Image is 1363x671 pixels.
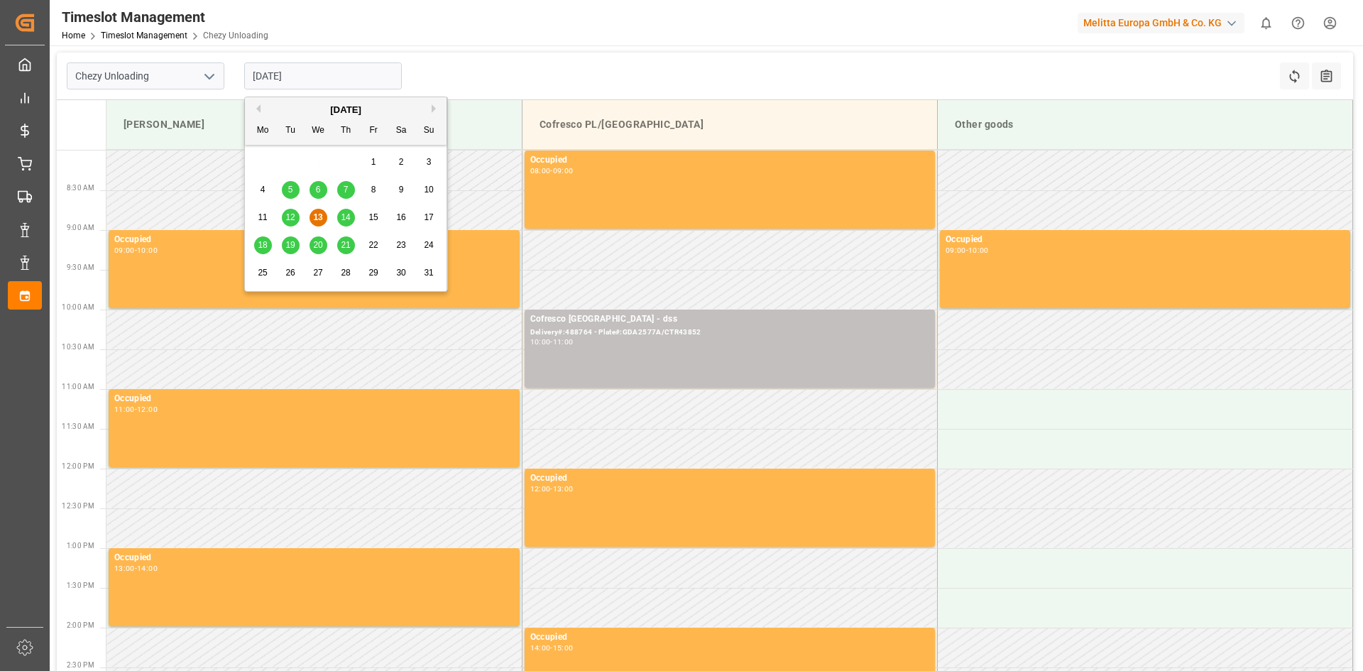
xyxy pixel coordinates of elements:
[424,268,433,278] span: 31
[337,122,355,140] div: Th
[530,153,929,168] div: Occupied
[396,268,405,278] span: 30
[396,212,405,222] span: 16
[424,212,433,222] span: 17
[67,621,94,629] span: 2:00 PM
[285,268,295,278] span: 26
[420,236,438,254] div: Choose Sunday, August 24th, 2025
[137,565,158,572] div: 14:00
[62,422,94,430] span: 11:30 AM
[114,551,514,565] div: Occupied
[420,209,438,227] div: Choose Sunday, August 17th, 2025
[371,185,376,195] span: 8
[341,268,350,278] span: 28
[530,486,551,492] div: 12:00
[368,212,378,222] span: 15
[550,486,552,492] div: -
[1078,13,1244,33] div: Melitta Europa GmbH & Co. KG
[252,104,261,113] button: Previous Month
[67,542,94,550] span: 1:00 PM
[249,148,443,287] div: month 2025-08
[310,181,327,199] div: Choose Wednesday, August 6th, 2025
[310,122,327,140] div: We
[114,233,514,247] div: Occupied
[62,6,268,28] div: Timeslot Management
[67,62,224,89] input: Type to search/select
[62,31,85,40] a: Home
[420,264,438,282] div: Choose Sunday, August 31st, 2025
[114,406,135,413] div: 11:00
[254,181,272,199] div: Choose Monday, August 4th, 2025
[530,339,551,345] div: 10:00
[553,645,574,651] div: 15:00
[420,122,438,140] div: Su
[282,209,300,227] div: Choose Tuesday, August 12th, 2025
[258,240,267,250] span: 18
[135,565,137,572] div: -
[399,185,404,195] span: 9
[114,247,135,253] div: 09:00
[62,303,94,311] span: 10:00 AM
[344,185,349,195] span: 7
[310,236,327,254] div: Choose Wednesday, August 20th, 2025
[261,185,266,195] span: 4
[198,65,219,87] button: open menu
[424,185,433,195] span: 10
[393,236,410,254] div: Choose Saturday, August 23rd, 2025
[946,247,966,253] div: 09:00
[946,233,1345,247] div: Occupied
[337,264,355,282] div: Choose Thursday, August 28th, 2025
[399,157,404,167] span: 2
[393,122,410,140] div: Sa
[67,263,94,271] span: 9:30 AM
[288,185,293,195] span: 5
[371,157,376,167] span: 1
[393,209,410,227] div: Choose Saturday, August 16th, 2025
[62,502,94,510] span: 12:30 PM
[553,486,574,492] div: 13:00
[530,327,929,339] div: Delivery#:488764 - Plate#:GDA2577A/CTR43852
[137,247,158,253] div: 10:00
[530,471,929,486] div: Occupied
[424,240,433,250] span: 24
[114,565,135,572] div: 13:00
[1250,7,1282,39] button: show 0 new notifications
[282,181,300,199] div: Choose Tuesday, August 5th, 2025
[341,212,350,222] span: 14
[553,168,574,174] div: 09:00
[420,181,438,199] div: Choose Sunday, August 10th, 2025
[393,264,410,282] div: Choose Saturday, August 30th, 2025
[365,181,383,199] div: Choose Friday, August 8th, 2025
[368,268,378,278] span: 29
[365,209,383,227] div: Choose Friday, August 15th, 2025
[432,104,440,113] button: Next Month
[368,240,378,250] span: 22
[534,111,926,138] div: Cofresco PL/[GEOGRAPHIC_DATA]
[285,240,295,250] span: 19
[337,209,355,227] div: Choose Thursday, August 14th, 2025
[313,212,322,222] span: 13
[553,339,574,345] div: 11:00
[114,392,514,406] div: Occupied
[254,264,272,282] div: Choose Monday, August 25th, 2025
[137,406,158,413] div: 12:00
[244,62,402,89] input: DD-MM-YYYY
[337,181,355,199] div: Choose Thursday, August 7th, 2025
[285,212,295,222] span: 12
[530,168,551,174] div: 08:00
[313,240,322,250] span: 20
[254,122,272,140] div: Mo
[365,236,383,254] div: Choose Friday, August 22nd, 2025
[365,122,383,140] div: Fr
[282,122,300,140] div: Tu
[316,185,321,195] span: 6
[118,111,510,138] div: [PERSON_NAME]
[365,153,383,171] div: Choose Friday, August 1st, 2025
[530,312,929,327] div: Cofresco [GEOGRAPHIC_DATA] - dss
[530,631,929,645] div: Occupied
[67,661,94,669] span: 2:30 PM
[365,264,383,282] div: Choose Friday, August 29th, 2025
[258,212,267,222] span: 11
[550,339,552,345] div: -
[341,240,350,250] span: 21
